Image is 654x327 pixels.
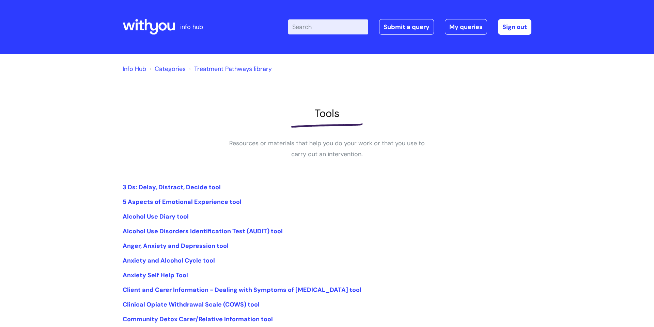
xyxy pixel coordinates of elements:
div: | - [288,19,531,35]
a: Anxiety and Alcohol Cycle tool [123,256,215,265]
a: Alcohol Use Disorders Identification Test (AUDIT) tool [123,227,283,235]
a: Info Hub [123,65,146,73]
p: info hub [180,21,203,32]
a: Submit a query [379,19,434,35]
a: Clinical Opiate Withdrawal Scale (COWS) tool [123,300,260,309]
a: Anxiety Self Help Tool [123,271,188,279]
input: Search [288,19,368,34]
a: Community Detox Carer/Relative Information tool [123,315,273,323]
a: My queries [445,19,487,35]
li: Treatment Pathways library [187,63,272,74]
a: Client and Carer Information - Dealing with Symptoms of [MEDICAL_DATA] tool [123,286,361,294]
a: Categories [155,65,186,73]
p: Resources or materials that help you do your work or that you use to carry out an intervention. [225,138,429,160]
a: Treatment Pathways library [194,65,272,73]
a: 3 Ds: Delay, Distract, Decide tool [123,183,221,191]
a: Sign out [498,19,531,35]
a: Anger, Anxiety and Depression tool [123,242,229,250]
a: 5 Aspects of Emotional Experience tool [123,198,242,206]
li: Solution home [148,63,186,74]
h1: Tools [123,107,531,120]
a: Alcohol Use Diary tool [123,212,189,221]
